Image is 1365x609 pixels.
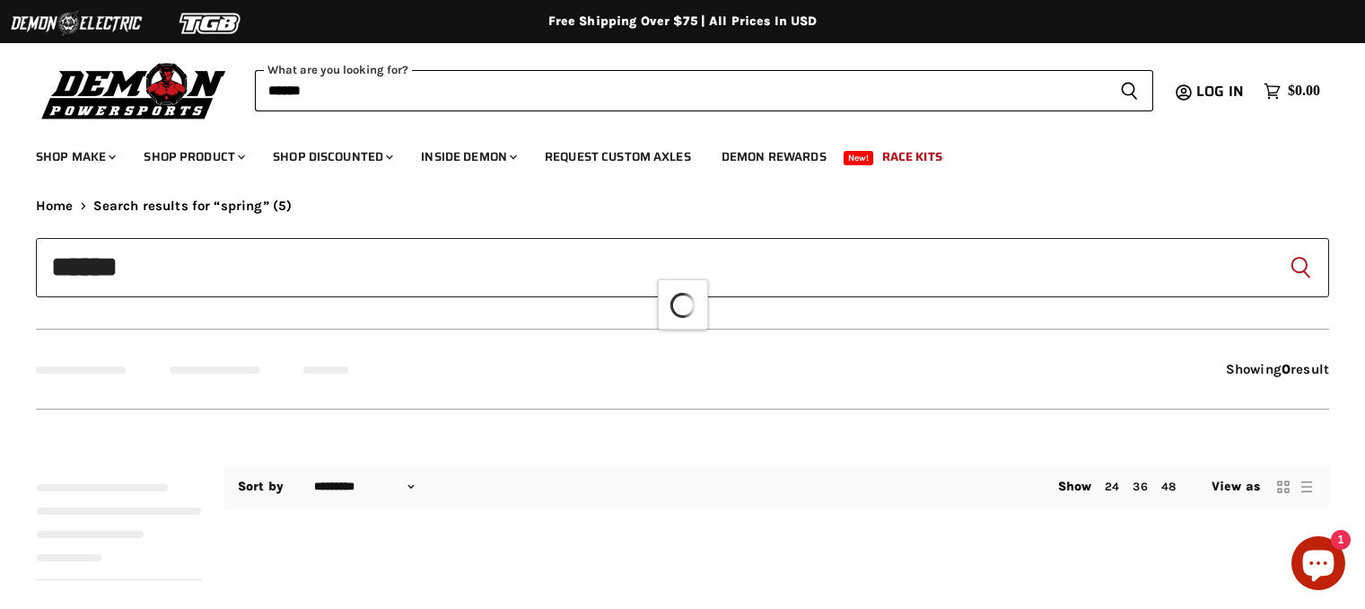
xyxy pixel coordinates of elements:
[130,138,256,175] a: Shop Product
[144,6,278,40] img: TGB Logo 2
[531,138,704,175] a: Request Custom Axles
[708,138,840,175] a: Demon Rewards
[1255,78,1329,104] a: $0.00
[1298,478,1316,496] button: list view
[36,238,1329,297] form: Product
[1133,480,1147,493] a: 36
[1106,70,1153,111] button: Search
[1286,253,1315,282] button: Search
[238,480,284,494] label: Sort by
[36,199,1329,214] nav: Breadcrumbs
[93,199,293,214] span: Search results for “spring” (5)
[1212,480,1260,494] span: View as
[1188,84,1255,100] a: Log in
[1282,361,1291,377] strong: 0
[22,138,127,175] a: Shop Make
[255,70,1106,111] input: Search
[22,131,1316,175] ul: Main menu
[1286,536,1351,595] inbox-online-store-chat: Shopify online store chat
[1105,480,1119,493] a: 24
[1161,480,1176,493] a: 48
[36,58,232,122] img: Demon Powersports
[1226,361,1329,377] span: Showing result
[1274,478,1292,496] button: grid view
[869,138,956,175] a: Race Kits
[407,138,528,175] a: Inside Demon
[1288,83,1320,100] span: $0.00
[1196,80,1244,102] span: Log in
[36,238,1329,297] input: Search
[255,70,1153,111] form: Product
[36,199,74,214] a: Home
[1058,479,1092,494] span: Show
[9,6,144,40] img: Demon Electric Logo 2
[844,151,874,165] span: New!
[259,138,404,175] a: Shop Discounted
